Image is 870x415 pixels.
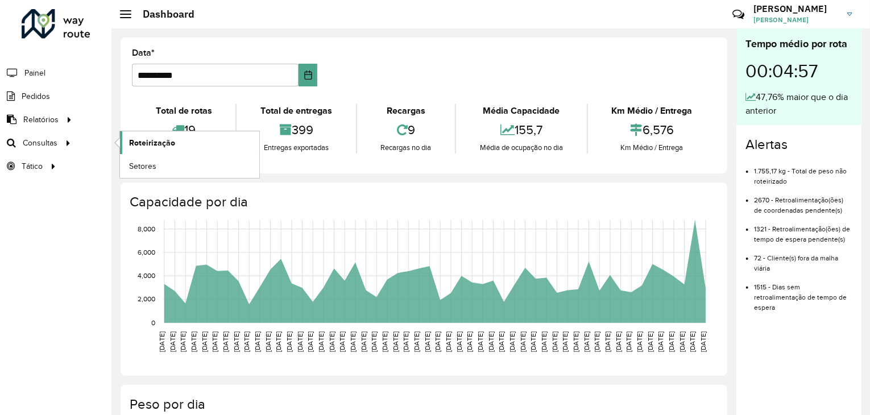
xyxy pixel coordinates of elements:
[129,137,175,149] span: Roteirização
[657,331,664,352] text: [DATE]
[466,331,473,352] text: [DATE]
[24,67,45,79] span: Painel
[572,331,579,352] text: [DATE]
[591,142,713,153] div: Km Médio / Entrega
[647,331,654,352] text: [DATE]
[455,331,463,352] text: [DATE]
[445,331,452,352] text: [DATE]
[360,104,452,118] div: Recargas
[604,331,611,352] text: [DATE]
[402,331,409,352] text: [DATE]
[130,194,716,210] h4: Capacidade por dia
[498,331,505,352] text: [DATE]
[678,331,686,352] text: [DATE]
[285,331,293,352] text: [DATE]
[239,142,353,153] div: Entregas exportadas
[413,331,420,352] text: [DATE]
[264,331,272,352] text: [DATE]
[529,331,537,352] text: [DATE]
[754,244,852,273] li: 72 - Cliente(s) fora da malha viária
[129,160,156,172] span: Setores
[239,118,353,142] div: 399
[120,155,259,177] a: Setores
[299,64,318,86] button: Choose Date
[615,331,622,352] text: [DATE]
[477,331,484,352] text: [DATE]
[190,331,197,352] text: [DATE]
[130,396,716,413] h4: Peso por dia
[424,331,431,352] text: [DATE]
[349,331,357,352] text: [DATE]
[745,52,852,90] div: 00:04:57
[158,331,165,352] text: [DATE]
[243,331,250,352] text: [DATE]
[222,331,229,352] text: [DATE]
[459,118,583,142] div: 155,7
[138,272,155,280] text: 4,000
[726,2,751,27] a: Contato Rápido
[370,331,378,352] text: [DATE]
[138,248,155,256] text: 6,000
[551,331,558,352] text: [DATE]
[381,331,388,352] text: [DATE]
[593,331,600,352] text: [DATE]
[668,331,675,352] text: [DATE]
[745,136,852,153] h4: Alertas
[275,331,282,352] text: [DATE]
[636,331,643,352] text: [DATE]
[239,104,353,118] div: Total de entregas
[699,331,707,352] text: [DATE]
[296,331,304,352] text: [DATE]
[745,90,852,118] div: 47,76% maior que o dia anterior
[392,331,399,352] text: [DATE]
[754,215,852,244] li: 1321 - Retroalimentação(ões) de tempo de espera pendente(s)
[487,331,495,352] text: [DATE]
[135,118,233,142] div: 19
[540,331,548,352] text: [DATE]
[233,331,240,352] text: [DATE]
[169,331,176,352] text: [DATE]
[754,186,852,215] li: 2670 - Retroalimentação(ões) de coordenadas pendente(s)
[338,331,346,352] text: [DATE]
[135,104,233,118] div: Total de rotas
[753,3,839,14] h3: [PERSON_NAME]
[745,36,852,52] div: Tempo médio por rota
[306,331,314,352] text: [DATE]
[254,331,261,352] text: [DATE]
[211,331,218,352] text: [DATE]
[519,331,527,352] text: [DATE]
[591,118,713,142] div: 6,576
[459,142,583,153] div: Média de ocupação no dia
[23,114,59,126] span: Relatórios
[317,331,325,352] text: [DATE]
[138,225,155,233] text: 8,000
[360,331,367,352] text: [DATE]
[753,15,839,25] span: [PERSON_NAME]
[360,118,452,142] div: 9
[508,331,516,352] text: [DATE]
[138,296,155,303] text: 2,000
[625,331,632,352] text: [DATE]
[754,273,852,313] li: 1515 - Dias sem retroalimentação de tempo de espera
[360,142,452,153] div: Recargas no dia
[689,331,696,352] text: [DATE]
[434,331,441,352] text: [DATE]
[22,90,50,102] span: Pedidos
[328,331,335,352] text: [DATE]
[179,331,187,352] text: [DATE]
[583,331,590,352] text: [DATE]
[151,319,155,326] text: 0
[459,104,583,118] div: Média Capacidade
[120,131,259,154] a: Roteirização
[22,160,43,172] span: Tático
[201,331,208,352] text: [DATE]
[132,46,155,60] label: Data
[754,157,852,186] li: 1.755,17 kg - Total de peso não roteirizado
[561,331,569,352] text: [DATE]
[591,104,713,118] div: Km Médio / Entrega
[23,137,57,149] span: Consultas
[131,8,194,20] h2: Dashboard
